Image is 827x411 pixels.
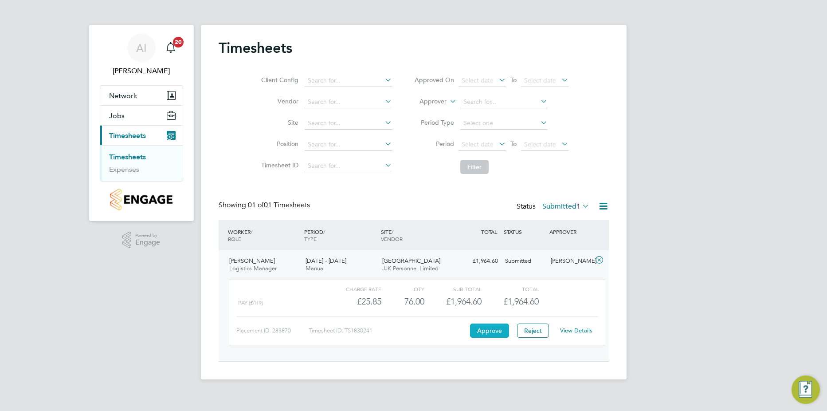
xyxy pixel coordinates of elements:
[109,91,137,100] span: Network
[259,140,298,148] label: Position
[455,254,502,269] div: £1,964.60
[462,140,494,148] span: Select date
[109,165,139,174] a: Expenses
[547,254,593,269] div: [PERSON_NAME]
[173,37,184,47] span: 20
[100,106,183,125] button: Jobs
[229,257,275,265] span: [PERSON_NAME]
[100,66,183,76] span: Adrian Iacob
[460,96,548,108] input: Search for...
[524,76,556,84] span: Select date
[460,117,548,130] input: Select one
[109,131,146,140] span: Timesheets
[482,284,539,294] div: Total
[502,224,548,240] div: STATUS
[251,228,252,235] span: /
[259,97,298,105] label: Vendor
[162,34,180,62] a: 20
[792,375,820,404] button: Engage Resource Center
[305,160,392,172] input: Search for...
[462,76,494,84] span: Select date
[309,324,468,338] div: Timesheet ID: TS1830241
[226,224,302,247] div: WORKER
[381,284,424,294] div: QTY
[248,201,310,209] span: 01 Timesheets
[306,265,325,272] span: Manual
[382,265,439,272] span: JJK Personnel Limited
[259,161,298,169] label: Timesheet ID
[305,117,392,130] input: Search for...
[89,25,194,221] nav: Main navigation
[392,228,393,235] span: /
[414,140,454,148] label: Period
[304,235,317,242] span: TYPE
[560,327,592,334] a: View Details
[508,74,519,86] span: To
[414,119,454,126] label: Period Type
[481,228,497,235] span: TOTAL
[503,296,539,307] span: £1,964.60
[305,96,392,108] input: Search for...
[381,235,403,242] span: VENDOR
[381,294,424,309] div: 76.00
[517,324,549,338] button: Reject
[100,86,183,105] button: Network
[238,300,263,306] span: Pay (£/HR)
[136,42,147,54] span: AI
[542,202,589,211] label: Submitted
[460,160,489,174] button: Filter
[470,324,509,338] button: Approve
[508,138,519,150] span: To
[305,138,392,151] input: Search for...
[324,284,381,294] div: Charge rate
[219,39,292,57] h2: Timesheets
[379,224,455,247] div: SITE
[219,201,312,210] div: Showing
[109,153,146,161] a: Timesheets
[576,202,580,211] span: 1
[248,201,264,209] span: 01 of
[100,126,183,145] button: Timesheets
[382,257,440,265] span: [GEOGRAPHIC_DATA]
[424,294,482,309] div: £1,964.60
[502,254,548,269] div: Submitted
[302,224,379,247] div: PERIOD
[228,235,241,242] span: ROLE
[407,97,447,106] label: Approver
[306,257,346,265] span: [DATE] - [DATE]
[122,232,160,249] a: Powered byEngage
[100,145,183,181] div: Timesheets
[524,140,556,148] span: Select date
[135,239,160,246] span: Engage
[100,189,183,210] a: Go to home page
[517,201,591,213] div: Status
[547,224,593,240] div: APPROVER
[259,119,298,126] label: Site
[110,189,172,210] img: countryside-properties-logo-retina.png
[305,75,392,87] input: Search for...
[109,111,125,120] span: Jobs
[414,76,454,84] label: Approved On
[259,76,298,84] label: Client Config
[236,324,309,338] div: Placement ID: 283870
[424,284,482,294] div: Sub Total
[135,232,160,239] span: Powered by
[324,294,381,309] div: £25.85
[100,34,183,76] a: AI[PERSON_NAME]
[323,228,325,235] span: /
[229,265,277,272] span: Logistics Manager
